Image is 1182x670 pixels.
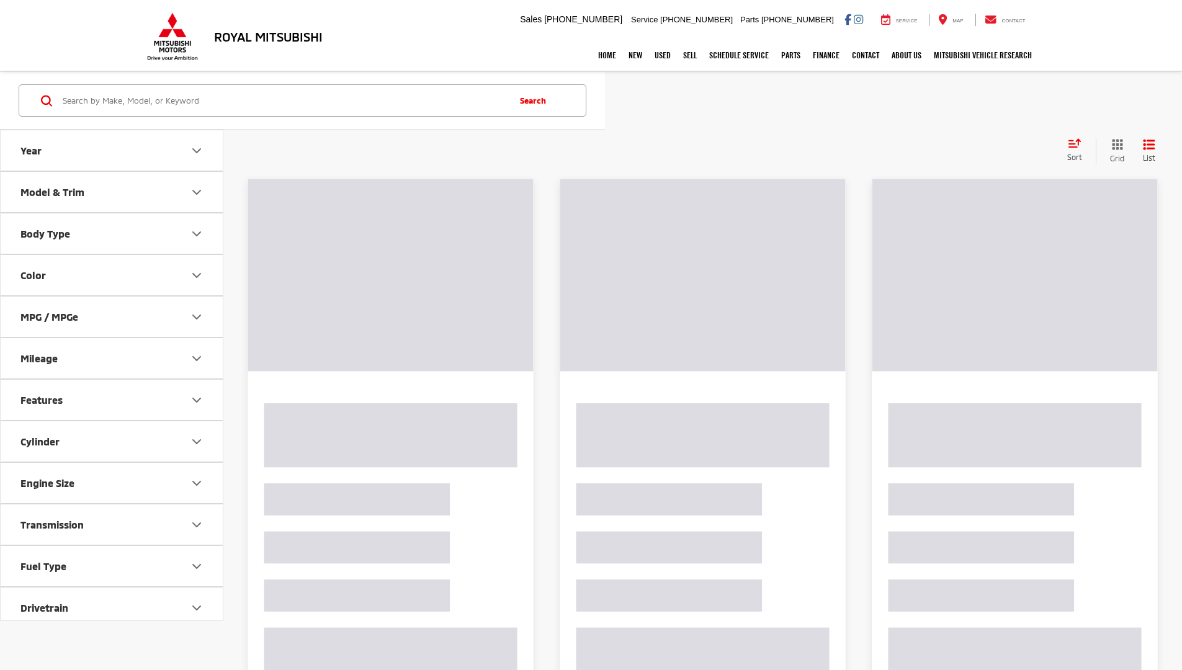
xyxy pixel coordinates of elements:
span: Sort [1067,153,1082,161]
button: Search [508,85,565,116]
span: Service [631,15,658,24]
div: MPG / MPGe [189,310,204,324]
div: Drivetrain [189,601,204,615]
a: New [622,40,648,71]
span: List [1143,153,1155,163]
div: Body Type [189,226,204,241]
a: Map [929,14,972,26]
div: Engine Size [189,476,204,491]
a: Parts: Opens in a new tab [775,40,807,71]
h3: Royal Mitsubishi [214,30,323,43]
span: Grid [1110,153,1124,164]
a: Finance [807,40,846,71]
button: CylinderCylinder [1,421,224,462]
img: Mitsubishi [145,12,200,61]
a: Schedule Service: Opens in a new tab [703,40,775,71]
div: Year [189,143,204,158]
button: Grid View [1096,138,1134,164]
button: DrivetrainDrivetrain [1,587,224,628]
button: MileageMileage [1,338,224,378]
div: MPG / MPGe [20,311,78,323]
a: Home [592,40,622,71]
div: Mileage [20,352,58,364]
button: Model & TrimModel & Trim [1,172,224,212]
a: Mitsubishi Vehicle Research [928,40,1038,71]
input: Search by Make, Model, or Keyword [61,86,508,115]
div: Fuel Type [20,560,66,572]
span: [PHONE_NUMBER] [761,15,834,24]
div: Cylinder [189,434,204,449]
button: YearYear [1,130,224,171]
div: Color [189,268,204,283]
div: Model & Trim [189,185,204,200]
button: List View [1134,138,1165,164]
div: Transmission [189,517,204,532]
div: Mileage [189,351,204,366]
button: Fuel TypeFuel Type [1,546,224,586]
div: Features [20,394,63,406]
a: About Us [885,40,928,71]
div: Drivetrain [20,602,68,614]
a: Contact [975,14,1035,26]
a: Sell [677,40,703,71]
button: FeaturesFeatures [1,380,224,420]
a: Service [872,14,927,26]
a: Facebook: Click to visit our Facebook page [844,14,851,24]
a: Contact [846,40,885,71]
div: Body Type [20,228,70,239]
div: Transmission [20,519,84,530]
div: Engine Size [20,477,74,489]
button: Body TypeBody Type [1,213,224,254]
button: Select sort value [1061,138,1096,163]
span: Map [952,18,963,24]
a: Instagram: Click to visit our Instagram page [854,14,863,24]
div: Fuel Type [189,559,204,574]
button: Engine SizeEngine Size [1,463,224,503]
span: [PHONE_NUMBER] [544,14,622,24]
span: [PHONE_NUMBER] [660,15,733,24]
span: Service [896,18,918,24]
span: Contact [1001,18,1025,24]
div: Cylinder [20,435,60,447]
button: ColorColor [1,255,224,295]
div: Model & Trim [20,186,84,198]
button: MPG / MPGeMPG / MPGe [1,297,224,337]
span: Sales [520,14,542,24]
div: Features [189,393,204,408]
div: Year [20,145,42,156]
span: Parts [740,15,759,24]
a: Used [648,40,677,71]
div: Color [20,269,46,281]
button: TransmissionTransmission [1,504,224,545]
